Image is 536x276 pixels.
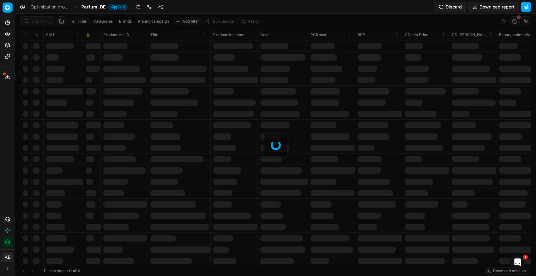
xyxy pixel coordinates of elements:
[3,252,12,262] span: AB
[3,252,13,262] button: AB
[108,4,127,10] span: Applied
[435,2,466,12] button: Discard
[30,4,71,10] a: Optimization groups
[30,4,127,10] nav: breadcrumb
[523,255,528,260] span: 1
[510,255,525,270] iframe: Intercom live chat
[468,2,518,12] button: Download report
[81,4,106,10] span: Parfum, DE
[81,4,127,10] span: Parfum, DEApplied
